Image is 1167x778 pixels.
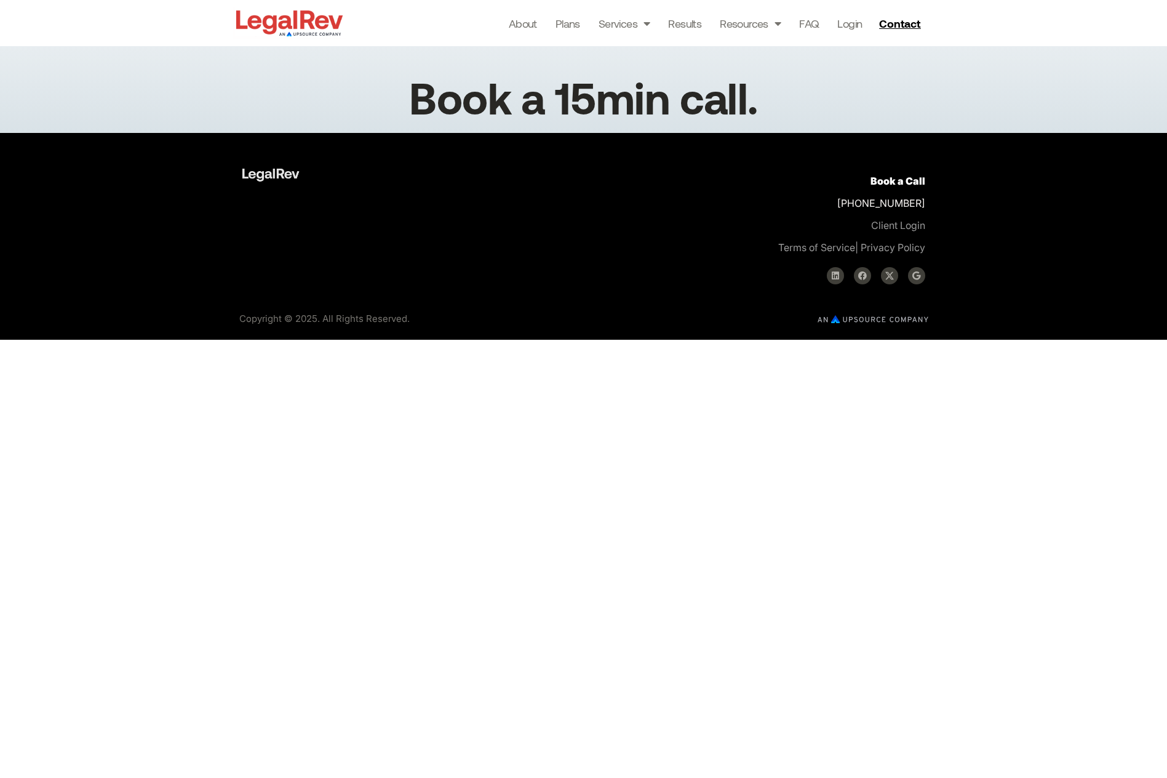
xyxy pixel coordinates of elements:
a: FAQ [799,15,819,32]
a: About [509,15,537,32]
a: Results [668,15,701,32]
p: [PHONE_NUMBER] [599,170,925,259]
h1: Book a 15min call. [409,76,758,119]
nav: Menu [509,15,862,32]
a: Client Login [871,219,925,231]
a: Contact [874,14,928,33]
a: Plans [556,15,580,32]
span: Copyright © 2025. All Rights Reserved. [239,313,410,324]
span: Contact [879,18,920,29]
a: Resources [720,15,781,32]
a: Privacy Policy [861,241,925,254]
a: Services [599,15,650,32]
span: | [778,241,858,254]
a: Book a Call [870,175,925,187]
a: Login [837,15,862,32]
a: Terms of Service [778,241,855,254]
